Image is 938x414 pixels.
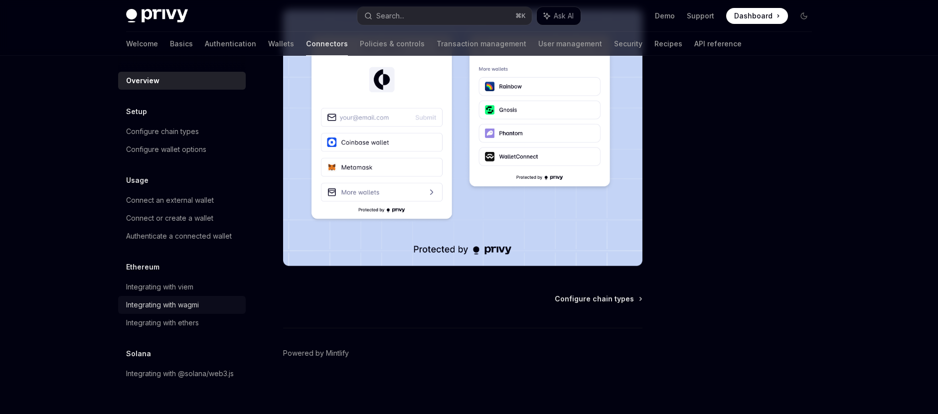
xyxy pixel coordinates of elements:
[118,209,246,227] a: Connect or create a wallet
[118,365,246,383] a: Integrating with @solana/web3.js
[126,75,159,87] div: Overview
[126,143,206,155] div: Configure wallet options
[357,7,532,25] button: Search...⌘K
[126,261,159,273] h5: Ethereum
[126,230,232,242] div: Authenticate a connected wallet
[126,212,213,224] div: Connect or create a wallet
[126,106,147,118] h5: Setup
[554,11,574,21] span: Ask AI
[376,10,404,22] div: Search...
[268,32,294,56] a: Wallets
[694,32,742,56] a: API reference
[126,281,193,293] div: Integrating with viem
[126,368,234,380] div: Integrating with @solana/web3.js
[555,294,641,304] a: Configure chain types
[306,32,348,56] a: Connectors
[515,12,526,20] span: ⌘ K
[726,8,788,24] a: Dashboard
[126,9,188,23] img: dark logo
[437,32,526,56] a: Transaction management
[126,348,151,360] h5: Solana
[283,9,642,266] img: Connectors3
[118,72,246,90] a: Overview
[118,191,246,209] a: Connect an external wallet
[538,32,602,56] a: User management
[126,317,199,329] div: Integrating with ethers
[734,11,773,21] span: Dashboard
[655,11,675,21] a: Demo
[126,32,158,56] a: Welcome
[118,314,246,332] a: Integrating with ethers
[555,294,634,304] span: Configure chain types
[205,32,256,56] a: Authentication
[360,32,425,56] a: Policies & controls
[118,296,246,314] a: Integrating with wagmi
[796,8,812,24] button: Toggle dark mode
[687,11,714,21] a: Support
[118,227,246,245] a: Authenticate a connected wallet
[537,7,581,25] button: Ask AI
[118,140,246,158] a: Configure wallet options
[126,174,149,186] h5: Usage
[118,123,246,140] a: Configure chain types
[126,126,199,138] div: Configure chain types
[654,32,682,56] a: Recipes
[126,299,199,311] div: Integrating with wagmi
[614,32,642,56] a: Security
[170,32,193,56] a: Basics
[126,194,214,206] div: Connect an external wallet
[283,348,349,358] a: Powered by Mintlify
[118,278,246,296] a: Integrating with viem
